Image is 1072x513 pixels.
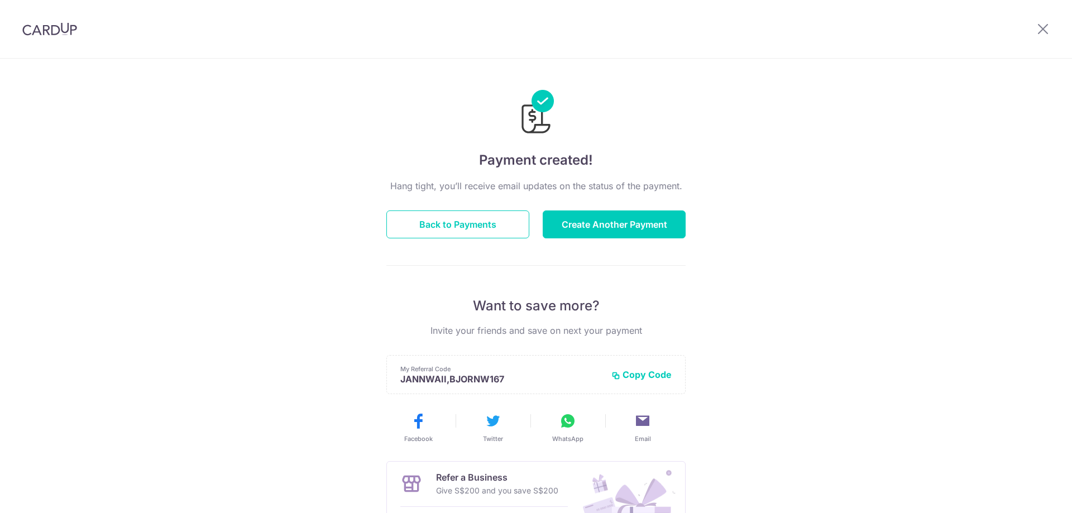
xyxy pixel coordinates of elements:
[386,179,686,193] p: Hang tight, you’ll receive email updates on the status of the payment.
[436,484,558,497] p: Give S$200 and you save S$200
[552,434,583,443] span: WhatsApp
[386,150,686,170] h4: Payment created!
[386,210,529,238] button: Back to Payments
[22,22,77,36] img: CardUp
[543,210,686,238] button: Create Another Payment
[1001,480,1061,507] iframe: Opens a widget where you can find more information
[386,297,686,315] p: Want to save more?
[635,434,651,443] span: Email
[460,412,526,443] button: Twitter
[400,373,602,385] p: JANNWAII,BJORNW167
[385,412,451,443] button: Facebook
[518,90,554,137] img: Payments
[386,324,686,337] p: Invite your friends and save on next your payment
[611,369,672,380] button: Copy Code
[436,471,558,484] p: Refer a Business
[400,365,602,373] p: My Referral Code
[404,434,433,443] span: Facebook
[535,412,601,443] button: WhatsApp
[610,412,676,443] button: Email
[483,434,503,443] span: Twitter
